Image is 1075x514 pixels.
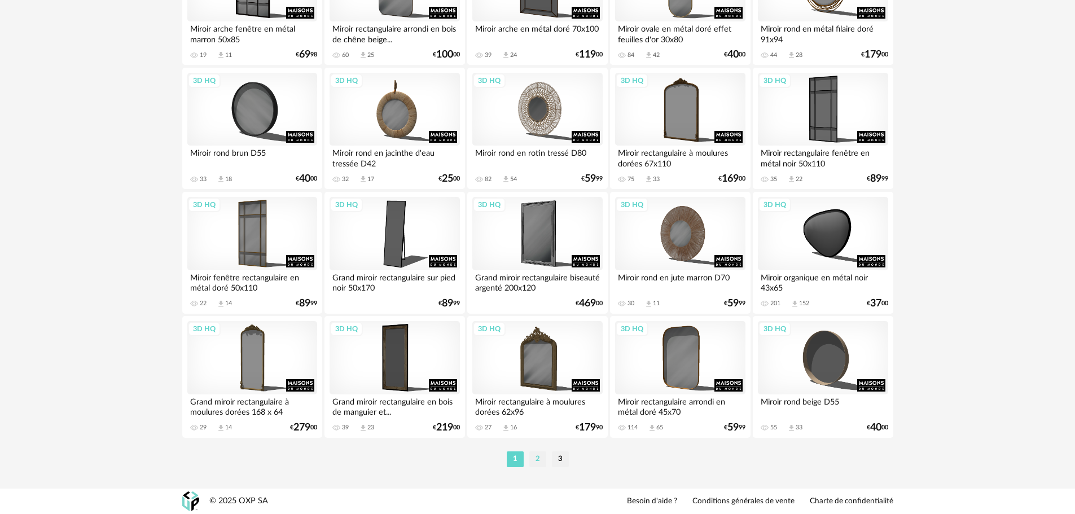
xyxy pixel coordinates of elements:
div: 11 [225,51,232,59]
span: Download icon [217,51,225,59]
div: € 99 [438,300,460,307]
span: Download icon [217,424,225,432]
a: 3D HQ Miroir rectangulaire fenêtre en métal noir 50x110 35 Download icon 22 €8999 [753,68,893,190]
span: 37 [870,300,881,307]
a: 3D HQ Grand miroir rectangulaire à moulures dorées 168 x 64 29 Download icon 14 €27900 [182,316,322,438]
div: 3D HQ [473,197,506,212]
div: Miroir rectangulaire arrondi en métal doré 45x70 [615,394,745,417]
div: € 00 [433,51,460,59]
div: 3D HQ [758,197,791,212]
div: € 00 [724,51,745,59]
a: 3D HQ Miroir rectangulaire arrondi en métal doré 45x70 114 Download icon 65 €5999 [610,316,750,438]
span: Download icon [359,51,367,59]
div: 33 [200,175,207,183]
li: 2 [529,451,546,467]
span: 89 [442,300,453,307]
a: 3D HQ Grand miroir rectangulaire biseauté argenté 200x120 €46900 [467,192,607,314]
div: € 00 [296,175,317,183]
span: Download icon [644,175,653,183]
div: 24 [510,51,517,59]
span: Download icon [502,51,510,59]
span: 59 [727,424,739,432]
span: Download icon [644,51,653,59]
div: 152 [799,300,809,307]
a: 3D HQ Miroir rond brun D55 33 Download icon 18 €4000 [182,68,322,190]
span: 59 [727,300,739,307]
div: © 2025 OXP SA [209,496,268,507]
div: Miroir arche en métal doré 70x100 [472,21,602,44]
a: 3D HQ Miroir rond en jacinthe d'eau tressée D42 32 Download icon 17 €2500 [324,68,464,190]
span: 219 [436,424,453,432]
span: 25 [442,175,453,183]
span: Download icon [359,424,367,432]
div: € 00 [718,175,745,183]
div: 18 [225,175,232,183]
img: OXP [182,491,199,511]
span: Download icon [217,300,225,308]
a: 3D HQ Grand miroir rectangulaire sur pied noir 50x170 €8999 [324,192,464,314]
div: 14 [225,300,232,307]
div: € 00 [867,424,888,432]
div: Miroir organique en métal noir 43x65 [758,270,888,293]
div: Grand miroir rectangulaire sur pied noir 50x170 [330,270,459,293]
div: € 00 [867,300,888,307]
div: € 99 [724,300,745,307]
div: 3D HQ [758,322,791,336]
span: Download icon [502,424,510,432]
div: Miroir arche fenêtre en métal marron 50x85 [187,21,317,44]
span: Download icon [787,51,796,59]
div: Miroir rond en jacinthe d'eau tressée D42 [330,146,459,168]
span: Download icon [217,175,225,183]
div: 33 [653,175,660,183]
span: Download icon [787,175,796,183]
div: Miroir ovale en métal doré effet feuilles d'or 30x80 [615,21,745,44]
div: 3D HQ [188,73,221,88]
div: Miroir fenêtre rectangulaire en métal doré 50x110 [187,270,317,293]
div: € 99 [867,175,888,183]
div: 30 [628,300,634,307]
a: 3D HQ Miroir rond en jute marron D70 30 Download icon 11 €5999 [610,192,750,314]
div: 28 [796,51,802,59]
a: Conditions générales de vente [692,497,795,507]
div: 114 [628,424,638,432]
span: 69 [299,51,310,59]
div: 201 [770,300,780,307]
div: € 99 [296,300,317,307]
a: 3D HQ Miroir rond beige D55 55 Download icon 33 €4000 [753,316,893,438]
span: Download icon [502,175,510,183]
span: 59 [585,175,596,183]
span: 169 [722,175,739,183]
span: Download icon [648,424,656,432]
span: Download icon [787,424,796,432]
div: 42 [653,51,660,59]
div: 23 [367,424,374,432]
div: 35 [770,175,777,183]
div: Miroir rectangulaire à moulures dorées 62x96 [472,394,602,417]
span: 89 [299,300,310,307]
div: € 00 [576,300,603,307]
span: 119 [579,51,596,59]
div: 3D HQ [616,73,648,88]
div: 55 [770,424,777,432]
div: € 99 [724,424,745,432]
div: 3D HQ [330,197,363,212]
div: 60 [342,51,349,59]
div: 82 [485,175,492,183]
span: Download icon [644,300,653,308]
a: Besoin d'aide ? [627,497,677,507]
div: € 00 [433,424,460,432]
div: € 00 [438,175,460,183]
div: Miroir rectangulaire à moulures dorées 67x110 [615,146,745,168]
span: Download icon [359,175,367,183]
div: 3D HQ [330,322,363,336]
div: 3D HQ [188,197,221,212]
div: Miroir rond beige D55 [758,394,888,417]
div: € 00 [861,51,888,59]
div: 54 [510,175,517,183]
span: 469 [579,300,596,307]
a: 3D HQ Miroir rectangulaire à moulures dorées 67x110 75 Download icon 33 €16900 [610,68,750,190]
span: 279 [293,424,310,432]
div: 3D HQ [188,322,221,336]
div: 19 [200,51,207,59]
div: 75 [628,175,634,183]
